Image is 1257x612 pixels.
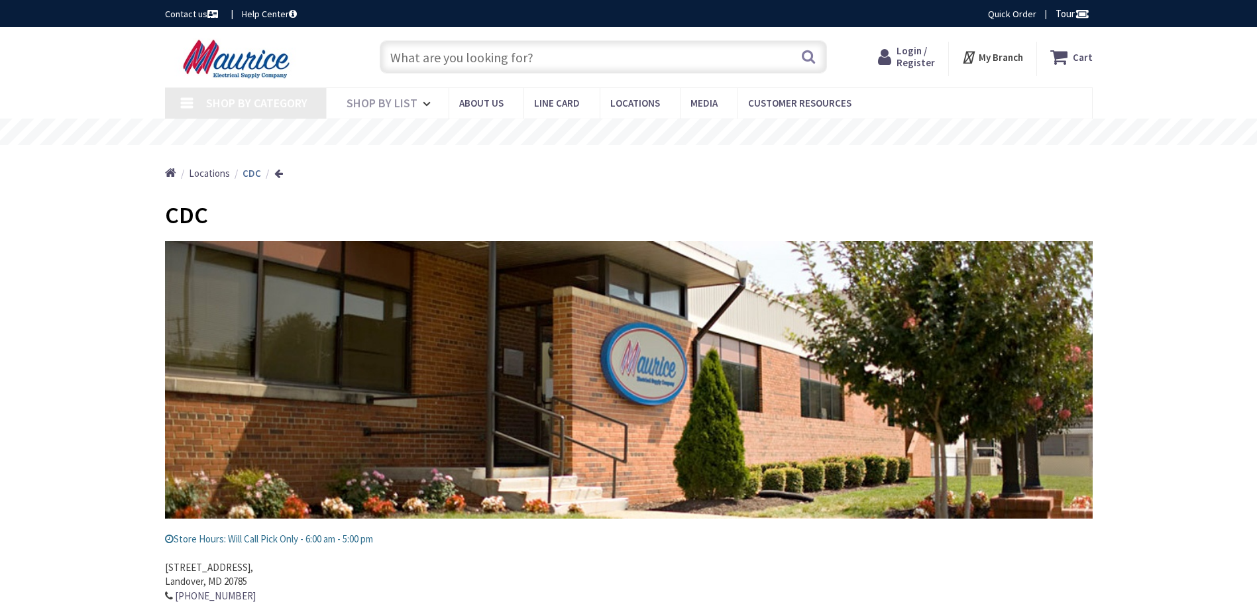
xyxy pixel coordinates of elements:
a: Cart [1050,45,1093,69]
span: Shop By Category [206,95,307,111]
div: My Branch [961,45,1023,69]
span: Login / Register [897,44,935,69]
a: Login / Register [878,45,935,69]
a: Help Center [242,7,297,21]
span: CDC [165,200,208,230]
span: Locations [189,167,230,179]
rs-layer: Free Same Day Pickup at 15 Locations [508,125,751,140]
a: Contact us [165,7,221,21]
a: Quick Order [988,7,1036,21]
strong: My Branch [979,51,1023,64]
span: Locations [610,97,660,109]
a: [PHONE_NUMBER] [175,589,256,603]
strong: CDC [243,167,261,179]
span: Line Card [534,97,580,109]
span: Customer Resources [748,97,851,109]
span: Tour [1056,7,1089,20]
img: Maurice Electrical Supply Company [165,38,311,79]
input: What are you looking for? [380,40,827,74]
strong: Cart [1073,45,1093,69]
span: Store Hours: Will Call Pick Only - 6:00 am - 5:00 pm [165,533,373,545]
span: About us [459,97,504,109]
a: Locations [189,166,230,180]
span: Shop By List [347,95,417,111]
span: Media [690,97,718,109]
address: [STREET_ADDRESS], Landover, MD 20785 [165,546,1093,603]
img: Maurice.jpg [165,241,1093,519]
